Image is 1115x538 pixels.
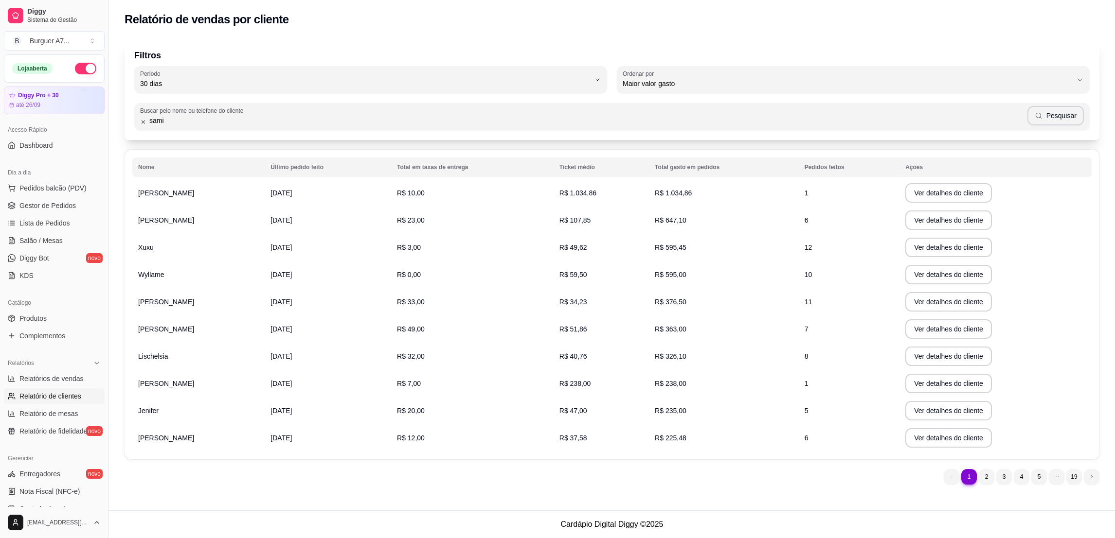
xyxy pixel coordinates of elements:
button: Pesquisar [1027,106,1084,125]
a: Salão / Mesas [4,233,105,248]
span: Diggy Bot [19,253,49,263]
span: [DATE] [270,189,292,197]
span: [DATE] [270,325,292,333]
span: 10 [805,271,812,278]
h2: Relatório de vendas por cliente [125,12,289,27]
span: Wyllame [138,271,164,278]
span: R$ 363,00 [655,325,686,333]
div: Gerenciar [4,451,105,466]
span: 1 [805,380,809,387]
a: Lista de Pedidos [4,215,105,231]
span: [DATE] [270,407,292,415]
div: Burguer A7 ... [30,36,70,46]
span: Complementos [19,331,65,341]
span: Gestor de Pedidos [19,201,76,210]
th: Nome [132,157,265,177]
span: R$ 595,00 [655,271,686,278]
article: até 26/09 [16,101,40,109]
span: R$ 225,48 [655,434,686,442]
span: Produtos [19,313,47,323]
span: [DATE] [270,380,292,387]
span: 6 [805,434,809,442]
li: dots element [1049,469,1064,485]
span: R$ 37,58 [559,434,587,442]
li: next page button [1084,469,1099,485]
button: Ver detalhes do cliente [905,347,992,366]
button: Ver detalhes do cliente [905,265,992,284]
li: pagination item 5 [1031,469,1047,485]
span: 7 [805,325,809,333]
th: Total em taxas de entrega [391,157,554,177]
span: 8 [805,352,809,360]
th: Último pedido feito [265,157,391,177]
span: R$ 326,10 [655,352,686,360]
a: Diggy Pro + 30até 26/09 [4,87,105,114]
a: Produtos [4,311,105,326]
a: Controle de caixa [4,501,105,517]
span: 30 dias [140,79,590,88]
span: R$ 238,00 [655,380,686,387]
li: pagination item 19 [1066,469,1082,485]
span: R$ 40,76 [559,352,587,360]
a: Nota Fiscal (NFC-e) [4,484,105,499]
a: Relatórios de vendas [4,371,105,386]
div: Loja aberta [12,63,53,74]
span: [PERSON_NAME] [138,216,194,224]
span: R$ 32,00 [397,352,425,360]
button: Ver detalhes do cliente [905,401,992,420]
span: [PERSON_NAME] [138,380,194,387]
button: Ver detalhes do cliente [905,428,992,448]
button: Pedidos balcão (PDV) [4,180,105,196]
span: R$ 647,10 [655,216,686,224]
span: Jenifer [138,407,159,415]
span: R$ 49,00 [397,325,425,333]
button: Período30 dias [134,66,607,93]
span: Lista de Pedidos [19,218,70,228]
button: Select a team [4,31,105,51]
span: R$ 47,00 [559,407,587,415]
button: Ver detalhes do cliente [905,319,992,339]
span: Relatórios de vendas [19,374,84,383]
th: Ticket médio [554,157,649,177]
a: Dashboard [4,138,105,153]
span: Nota Fiscal (NFC-e) [19,486,80,496]
span: [DATE] [270,271,292,278]
span: Maior valor gasto [623,79,1072,88]
span: Relatório de mesas [19,409,78,418]
li: pagination item 1 active [961,469,977,485]
span: R$ 235,00 [655,407,686,415]
span: R$ 12,00 [397,434,425,442]
span: [EMAIL_ADDRESS][DOMAIN_NAME] [27,519,89,526]
span: R$ 51,86 [559,325,587,333]
span: KDS [19,271,34,280]
span: R$ 0,00 [397,271,421,278]
button: Ordenar porMaior valor gasto [617,66,1090,93]
button: Ver detalhes do cliente [905,292,992,312]
label: Período [140,69,163,78]
footer: Cardápio Digital Diggy © 2025 [109,510,1115,538]
span: R$ 23,00 [397,216,425,224]
span: R$ 1.034,86 [559,189,596,197]
a: DiggySistema de Gestão [4,4,105,27]
a: Gestor de Pedidos [4,198,105,213]
th: Ações [899,157,1092,177]
li: pagination item 2 [979,469,994,485]
span: Sistema de Gestão [27,16,101,24]
span: [DATE] [270,298,292,306]
a: Diggy Botnovo [4,250,105,266]
span: [PERSON_NAME] [138,434,194,442]
span: Dashboard [19,140,53,150]
span: R$ 33,00 [397,298,425,306]
span: Pedidos balcão (PDV) [19,183,87,193]
p: Filtros [134,49,1090,62]
li: pagination item 3 [996,469,1012,485]
th: Total gasto em pedidos [649,157,799,177]
input: Buscar pelo nome ou telefone do cliente [146,116,1027,125]
span: R$ 595,45 [655,243,686,251]
span: [DATE] [270,434,292,442]
span: R$ 20,00 [397,407,425,415]
button: Ver detalhes do cliente [905,183,992,203]
span: R$ 107,85 [559,216,591,224]
span: Salão / Mesas [19,236,63,245]
button: Alterar Status [75,63,96,74]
